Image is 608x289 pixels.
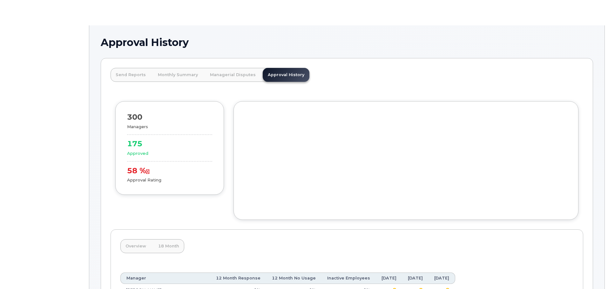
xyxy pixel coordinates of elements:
div: 300 [127,113,212,121]
div: Approval Rating [127,177,212,183]
th: [DATE] [429,273,455,284]
th: Manager [120,273,210,284]
th: Inactive Employees [321,273,376,284]
h1: Approval History [101,37,593,48]
th: 12 Month Response [210,273,266,284]
th: 12 Month No Usage [266,273,321,284]
a: Monthly Summary [153,68,203,82]
div: 58 % [127,167,212,175]
a: Send Reports [111,68,151,82]
th: [DATE] [376,273,402,284]
div: Approved [127,150,212,156]
th: [DATE] [402,273,429,284]
div: 175 [127,140,212,148]
a: Managerial Disputes [205,68,261,82]
a: 18 Month [153,239,184,253]
a: Overview [120,239,151,253]
a: Approval History [263,68,309,82]
div: Managers [127,124,212,130]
